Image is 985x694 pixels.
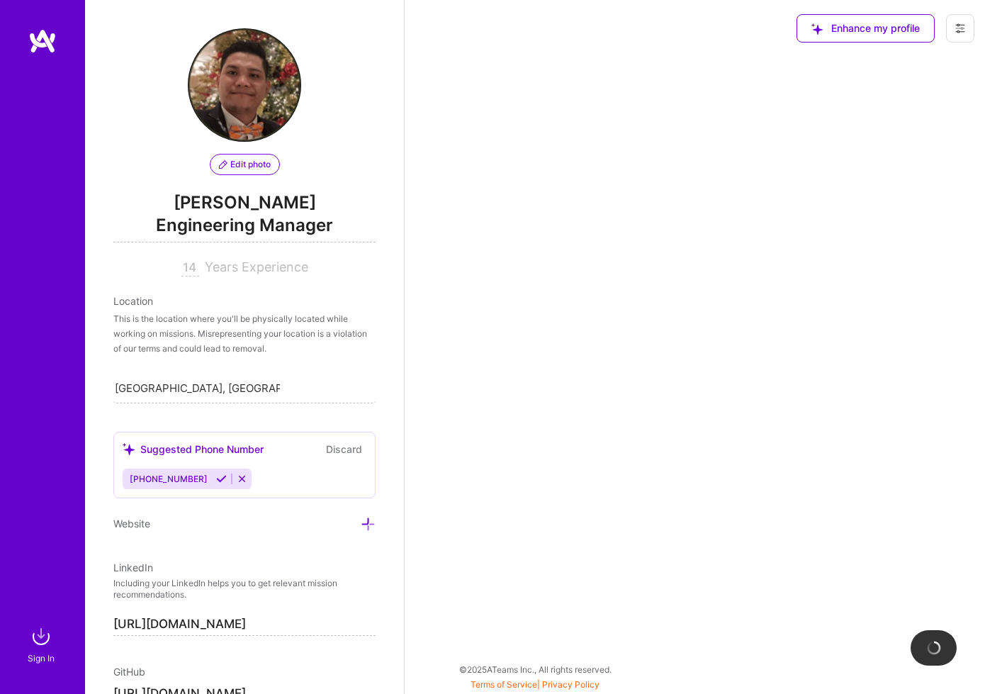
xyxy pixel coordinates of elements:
[219,158,271,171] span: Edit photo
[926,640,942,656] img: loading
[27,622,55,651] img: sign in
[216,474,227,484] i: Accept
[471,679,537,690] a: Terms of Service
[123,443,135,455] i: icon SuggestedTeams
[471,679,600,690] span: |
[542,679,600,690] a: Privacy Policy
[237,474,247,484] i: Reject
[30,622,55,666] a: sign inSign In
[113,517,150,530] span: Website
[205,259,308,274] span: Years Experience
[123,442,264,457] div: Suggested Phone Number
[181,259,199,276] input: XX
[113,213,376,242] span: Engineering Manager
[113,311,376,356] div: This is the location where you'll be physically located while working on missions. Misrepresentin...
[322,441,366,457] button: Discard
[113,578,376,602] p: Including your LinkedIn helps you to get relevant mission recommendations.
[188,28,301,142] img: User Avatar
[210,154,280,175] button: Edit photo
[85,651,985,687] div: © 2025 ATeams Inc., All rights reserved.
[130,474,208,484] span: [PHONE_NUMBER]
[113,293,376,308] div: Location
[113,192,376,213] span: [PERSON_NAME]
[28,651,55,666] div: Sign In
[113,561,153,573] span: LinkedIn
[113,666,145,678] span: GitHub
[219,160,227,169] i: icon PencilPurple
[28,28,57,54] img: logo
